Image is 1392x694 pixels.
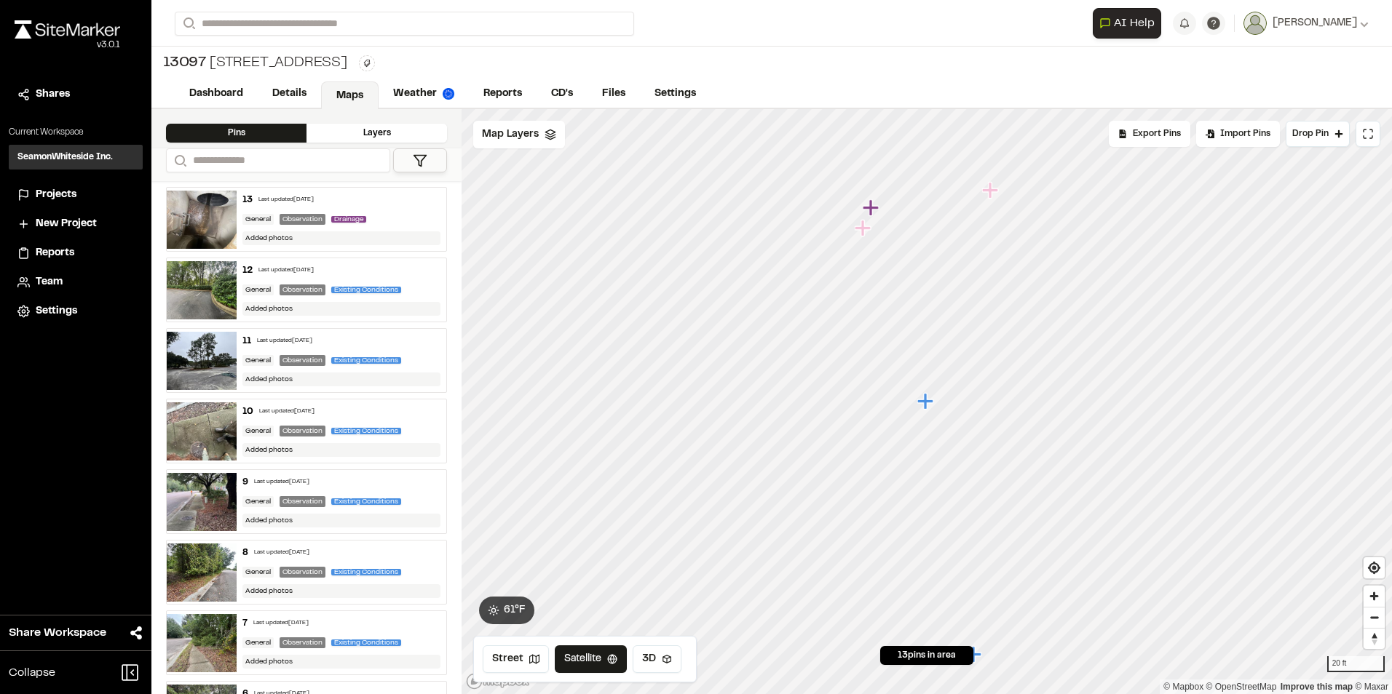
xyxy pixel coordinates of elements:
img: file [167,543,237,602]
span: Share Workspace [9,624,106,642]
span: Existing Conditions [331,287,401,293]
div: Last updated [DATE] [253,619,309,628]
div: 10 [242,405,253,418]
img: precipai.png [443,88,454,100]
span: Shares [36,87,70,103]
div: Added photos [242,514,440,527]
div: Import Pins into your project [1196,121,1280,147]
div: Added photos [242,655,440,669]
a: OpenStreetMap [1206,682,1277,692]
div: 8 [242,546,248,559]
div: Added photos [242,302,440,316]
div: Observation [280,284,325,295]
span: Reports [36,245,74,261]
div: Oh geez...please don't... [15,39,120,52]
a: Mapbox [1163,682,1203,692]
h3: SeamonWhiteside Inc. [17,151,113,164]
span: Existing Conditions [331,639,401,646]
span: Existing Conditions [331,498,401,505]
div: Last updated [DATE] [254,478,309,487]
span: 61 ° F [504,602,526,618]
div: 11 [242,335,251,348]
span: Import Pins [1220,127,1270,140]
span: Drainage [331,216,366,223]
div: Map marker [855,219,874,238]
span: Settings [36,303,77,319]
img: User [1243,12,1267,35]
div: Last updated [DATE] [257,337,312,346]
a: Files [588,80,640,108]
a: Reports [469,80,537,108]
div: General [242,355,274,366]
div: Added photos [242,231,440,245]
div: Last updated [DATE] [258,196,314,204]
img: rebrand.png [15,20,120,39]
img: file [167,614,237,672]
div: Last updated [DATE] [254,549,309,557]
a: New Project [17,216,134,232]
a: Projects [17,187,134,203]
button: Street [483,645,549,673]
div: 9 [242,476,248,489]
a: CD's [537,80,588,108]
a: Details [258,80,321,108]
img: file [167,473,237,531]
button: Search [166,148,192,172]
button: [PERSON_NAME] [1243,12,1369,35]
a: Shares [17,87,134,103]
a: Mapbox logo [466,673,530,690]
div: Pins [166,124,307,143]
a: Settings [640,80,711,108]
button: Reset bearing to north [1364,628,1385,649]
div: [STREET_ADDRESS] [163,52,347,74]
span: Existing Conditions [331,569,401,575]
div: 7 [242,617,248,630]
div: No pins available to export [1109,121,1190,147]
span: Team [36,274,63,290]
div: Observation [280,355,325,366]
span: Existing Conditions [331,428,401,434]
div: Last updated [DATE] [258,266,314,275]
span: Projects [36,187,76,203]
div: General [242,214,274,225]
div: Added photos [242,584,440,598]
span: 13097 [163,52,207,74]
canvas: Map [462,109,1392,694]
div: Layers [307,124,447,143]
div: 13 [242,194,253,207]
button: Search [175,12,201,36]
span: Collapse [9,664,55,682]
div: Map marker [965,645,984,664]
span: Reset bearing to north [1364,629,1385,649]
img: file [167,191,237,249]
span: Zoom out [1364,607,1385,628]
p: Current Workspace [9,126,143,139]
button: 3D [633,645,681,673]
div: Observation [280,214,325,225]
a: Dashboard [175,80,258,108]
img: file [167,261,237,319]
div: Last updated [DATE] [259,407,315,416]
span: Export Pins [1133,127,1181,140]
button: 61°F [479,597,534,624]
button: Find my location [1364,557,1385,578]
a: Map feedback [1281,682,1353,692]
div: Map marker [982,181,1001,200]
img: file [167,332,237,390]
a: Team [17,274,134,290]
button: Zoom in [1364,586,1385,607]
div: Added photos [242,443,440,457]
button: Drop Pin [1286,121,1350,147]
div: Observation [280,567,325,578]
div: Observation [280,426,325,436]
div: 12 [242,264,253,277]
span: Drop Pin [1292,127,1329,140]
span: [PERSON_NAME] [1273,15,1357,31]
div: General [242,496,274,507]
div: Observation [280,496,325,507]
span: New Project [36,216,97,232]
a: Weather [379,80,469,108]
a: Settings [17,303,134,319]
